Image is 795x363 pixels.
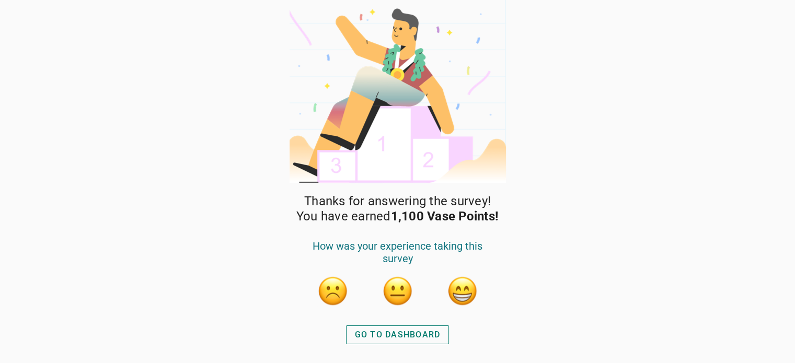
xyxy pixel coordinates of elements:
[304,194,491,209] span: Thanks for answering the survey!
[346,325,450,344] button: GO TO DASHBOARD
[391,209,499,224] strong: 1,100 Vase Points!
[301,240,495,275] div: How was your experience taking this survey
[355,329,441,341] div: GO TO DASHBOARD
[296,209,499,224] span: You have earned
